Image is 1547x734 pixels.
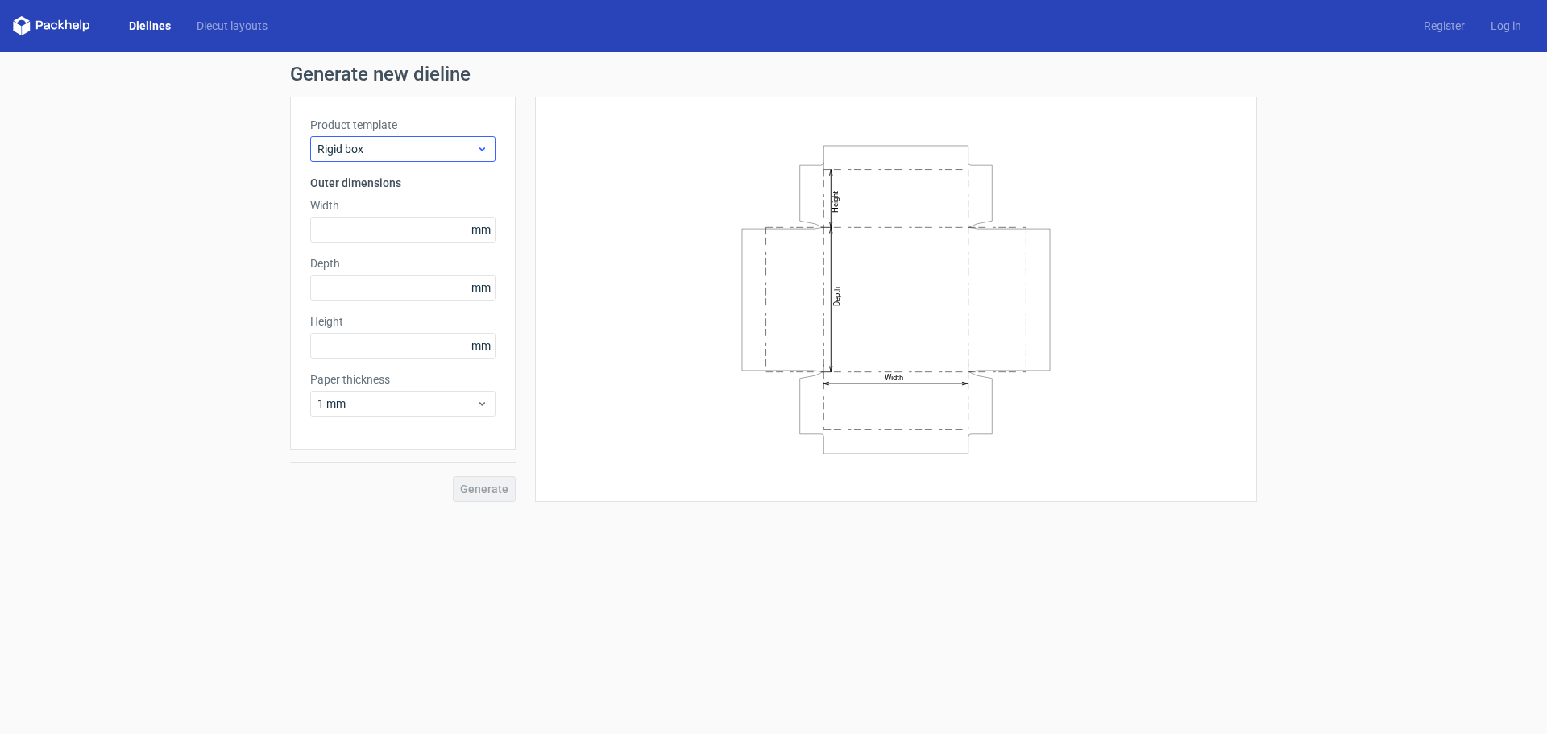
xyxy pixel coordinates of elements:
label: Height [310,313,496,330]
text: Depth [832,286,841,305]
label: Product template [310,117,496,133]
label: Paper thickness [310,371,496,388]
label: Width [310,197,496,214]
h1: Generate new dieline [290,64,1257,84]
label: Depth [310,255,496,272]
a: Diecut layouts [184,18,280,34]
span: mm [467,276,495,300]
span: mm [467,218,495,242]
text: Width [885,373,903,382]
text: Height [831,190,840,212]
span: 1 mm [317,396,476,412]
a: Log in [1478,18,1534,34]
a: Register [1411,18,1478,34]
h3: Outer dimensions [310,175,496,191]
span: mm [467,334,495,358]
span: Rigid box [317,141,476,157]
a: Dielines [116,18,184,34]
